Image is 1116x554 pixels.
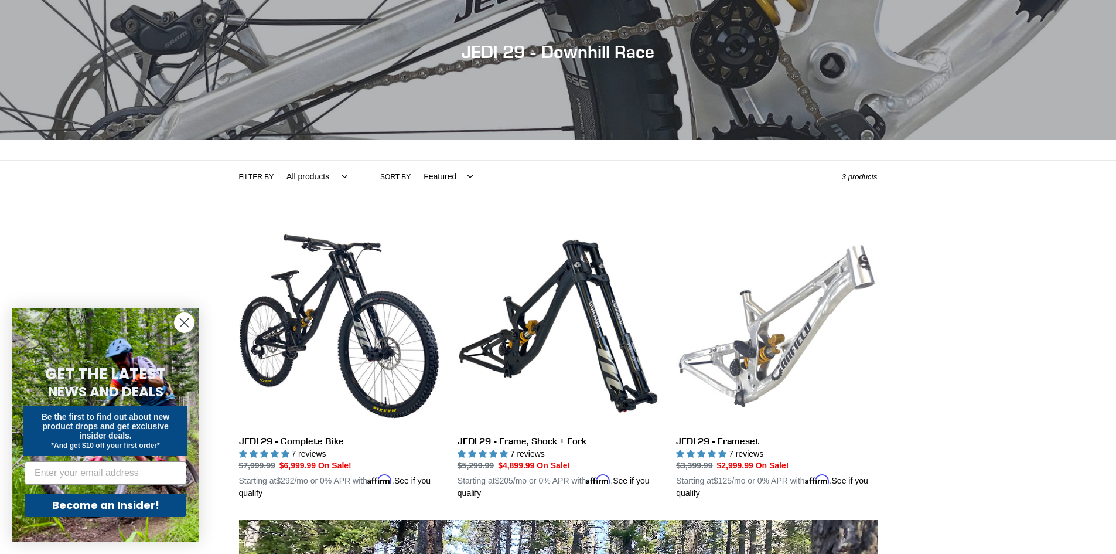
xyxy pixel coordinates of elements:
[380,172,411,182] label: Sort by
[42,412,170,440] span: Be the first to find out about new product drops and get exclusive insider deals.
[842,172,878,181] span: 3 products
[462,41,654,62] span: JEDI 29 - Downhill Race
[174,312,194,333] button: Close dialog
[239,172,274,182] label: Filter by
[45,363,166,385] span: GET THE LATEST
[25,461,186,485] input: Enter your email address
[51,441,159,450] span: *And get $10 off your first order*
[48,382,163,401] span: NEWS AND DEALS
[25,494,186,517] button: Become an Insider!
